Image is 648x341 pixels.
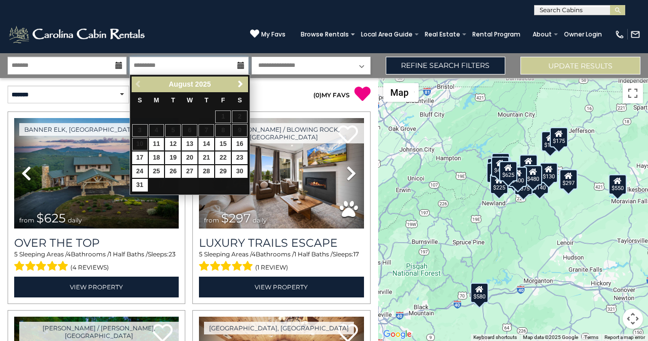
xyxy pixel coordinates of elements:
div: $480 [524,165,542,185]
a: About [528,27,557,42]
span: 0 [315,91,319,99]
img: thumbnail_167153549.jpeg [14,118,179,229]
div: $230 [487,162,505,182]
a: 15 [215,138,231,150]
span: from [204,216,219,224]
a: [GEOGRAPHIC_DATA], [GEOGRAPHIC_DATA] [204,322,354,334]
a: 12 [165,138,181,150]
div: $625 [499,161,517,181]
span: 1 Half Baths / [294,250,333,258]
a: 25 [149,165,165,178]
div: $297 [560,169,578,190]
a: (0)MY FAVS [313,91,350,99]
a: 29 [215,165,231,178]
a: Terms [584,334,598,340]
a: 14 [198,138,214,150]
span: Map data ©2025 Google [523,334,578,340]
div: $175 [541,131,559,151]
div: Sleeping Areas / Bathrooms / Sleeps: [199,250,363,274]
a: Banner Elk, [GEOGRAPHIC_DATA] [19,123,142,136]
span: 2025 [195,80,211,88]
div: $550 [609,174,627,194]
a: 17 [132,151,148,164]
a: 31 [132,179,148,192]
a: 16 [232,138,248,150]
a: 27 [182,165,197,178]
a: 13 [182,138,197,150]
a: Browse Rentals [296,27,354,42]
a: My Favs [250,29,286,40]
div: $175 [550,127,568,147]
a: Owner Login [559,27,607,42]
img: Google [381,328,414,341]
a: Rental Program [467,27,525,42]
div: $375 [515,174,533,195]
button: Update Results [520,57,640,74]
div: $425 [491,156,509,176]
span: Tuesday [171,97,175,104]
button: Map camera controls [623,309,643,329]
a: Real Estate [420,27,465,42]
span: Next [236,80,245,88]
div: $140 [531,173,549,194]
a: Refine Search Filters [386,57,506,74]
a: 28 [198,165,214,178]
a: 11 [149,138,165,150]
img: thumbnail_168695581.jpeg [199,118,363,229]
span: $297 [221,211,251,225]
img: phone-regular-white.png [615,29,625,40]
span: 1 Half Baths / [109,250,148,258]
div: $400 [509,166,528,186]
a: Open this area in Google Maps (opens a new window) [381,328,414,341]
a: Next [234,78,247,91]
span: 5 [14,250,18,258]
span: Saturday [237,97,241,104]
span: My Favs [261,30,286,39]
a: 26 [165,165,181,178]
img: White-1-2.png [8,24,148,45]
div: $349 [519,155,538,175]
div: $580 [471,282,489,302]
a: 19 [165,151,181,164]
a: Over The Top [14,236,179,250]
button: Toggle fullscreen view [623,83,643,103]
span: daily [253,216,267,224]
button: Change map style [383,83,419,102]
span: 23 [169,250,176,258]
span: $625 [36,211,66,225]
span: from [19,216,34,224]
a: 24 [132,165,148,178]
span: August [169,80,193,88]
a: Local Area Guide [356,27,418,42]
div: $125 [492,153,510,173]
span: Monday [154,97,159,104]
a: 21 [198,151,214,164]
span: 17 [353,250,359,258]
a: Report a map error [604,334,645,340]
div: $225 [491,174,509,194]
span: Friday [221,97,225,104]
span: Sunday [138,97,142,104]
a: Luxury Trails Escape [199,236,363,250]
a: 30 [232,165,248,178]
img: mail-regular-white.png [630,29,640,40]
a: [PERSON_NAME] / Blowing Rock, [GEOGRAPHIC_DATA] [204,123,363,143]
a: View Property [199,277,363,297]
a: View Property [14,277,179,297]
span: (1 review) [255,261,288,274]
button: Keyboard shortcuts [473,334,517,341]
span: (4 reviews) [70,261,109,274]
span: Map [390,87,409,98]
div: Sleeping Areas / Bathrooms / Sleeps: [14,250,179,274]
a: 23 [232,151,248,164]
span: 5 [199,250,202,258]
span: 4 [252,250,256,258]
span: 4 [67,250,71,258]
span: Wednesday [187,97,193,104]
span: Thursday [205,97,209,104]
a: 22 [215,151,231,164]
a: 20 [182,151,197,164]
span: daily [68,216,82,224]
